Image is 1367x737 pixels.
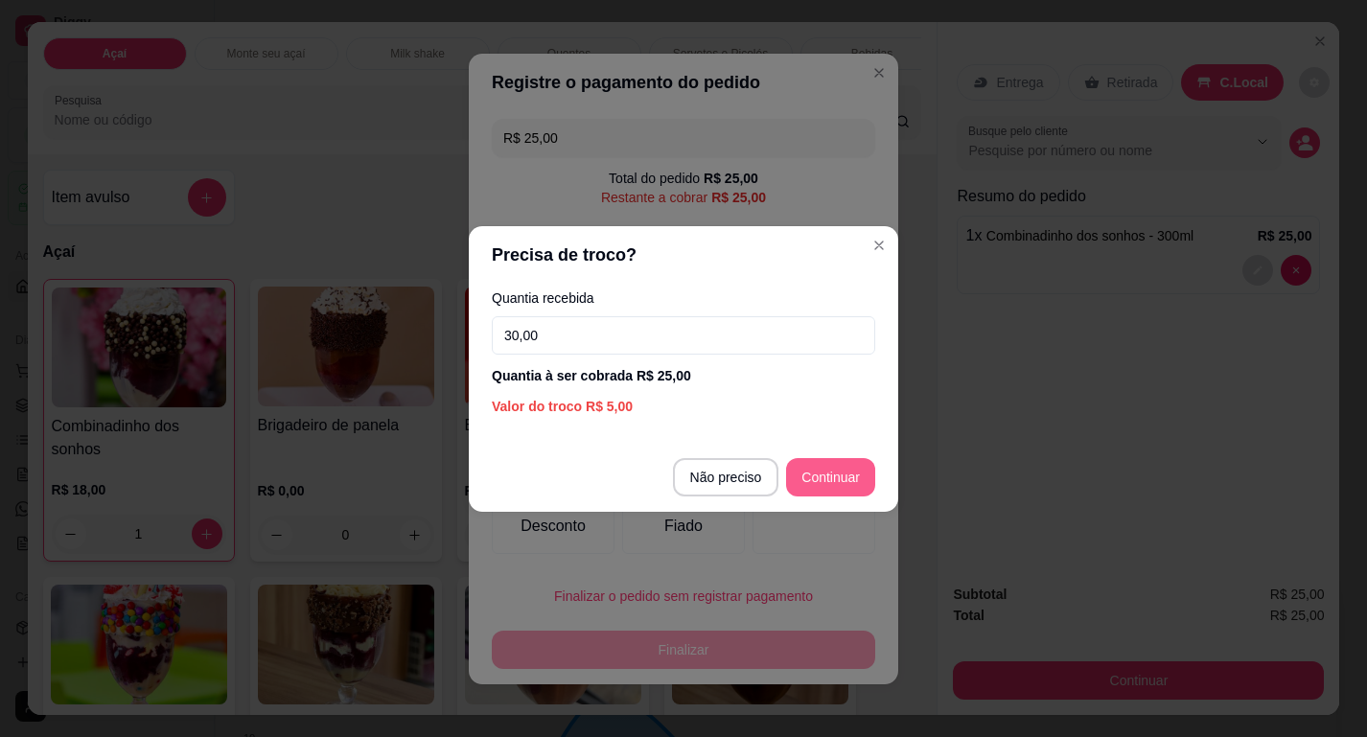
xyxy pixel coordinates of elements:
div: Valor do troco R$ 5,00 [492,397,875,416]
button: Continuar [786,458,875,496]
label: Quantia recebida [492,291,875,305]
button: Não preciso [673,458,779,496]
button: Close [864,230,894,261]
header: Precisa de troco? [469,226,898,284]
div: Quantia à ser cobrada R$ 25,00 [492,366,875,385]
